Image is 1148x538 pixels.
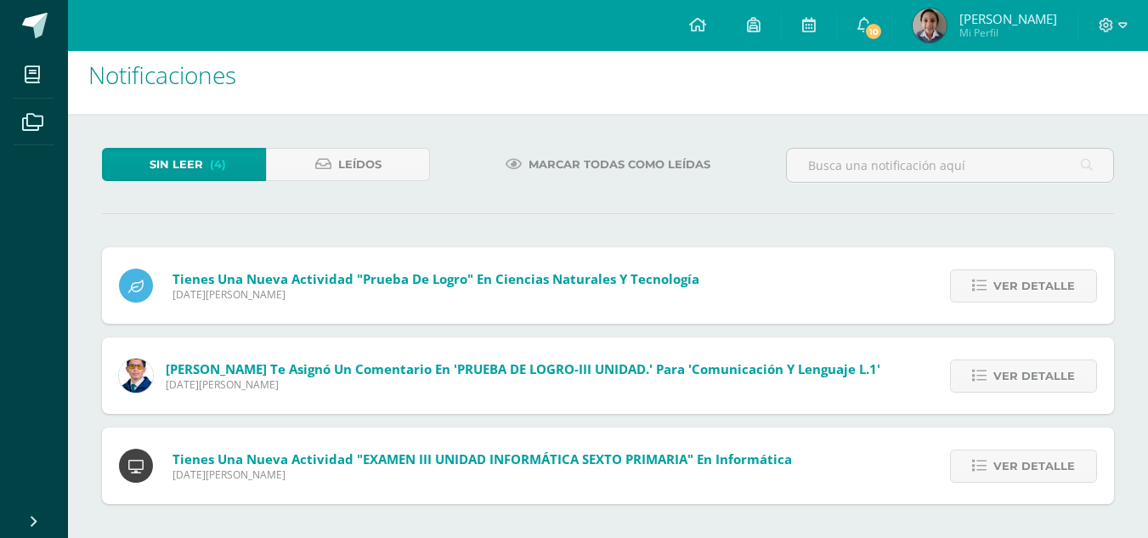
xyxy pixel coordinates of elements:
[529,149,710,180] span: Marcar todas como leídas
[484,148,732,181] a: Marcar todas como leídas
[959,25,1057,40] span: Mi Perfil
[210,149,226,180] span: (4)
[864,22,883,41] span: 10
[172,450,792,467] span: Tienes una nueva actividad "EXAMEN III UNIDAD INFORMÁTICA SEXTO PRIMARIA" En Informática
[166,360,880,377] span: [PERSON_NAME] te asignó un comentario en 'PRUEBA DE LOGRO-III UNIDAD.' para 'Comunicación y Lengu...
[172,287,699,302] span: [DATE][PERSON_NAME]
[172,467,792,482] span: [DATE][PERSON_NAME]
[993,360,1075,392] span: Ver detalle
[119,359,153,393] img: 059ccfba660c78d33e1d6e9d5a6a4bb6.png
[338,149,382,180] span: Leídos
[787,149,1113,182] input: Busca una notificación aquí
[166,377,880,392] span: [DATE][PERSON_NAME]
[150,149,203,180] span: Sin leer
[959,10,1057,27] span: [PERSON_NAME]
[913,8,947,42] img: 52d3b17f1cfb80f07a877ccf5e8212d9.png
[993,450,1075,482] span: Ver detalle
[266,148,430,181] a: Leídos
[172,270,699,287] span: Tienes una nueva actividad "Prueba de Logro" En Ciencias Naturales y Tecnología
[88,59,236,91] span: Notificaciones
[102,148,266,181] a: Sin leer(4)
[993,270,1075,302] span: Ver detalle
